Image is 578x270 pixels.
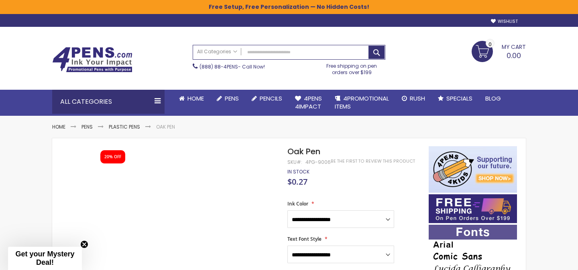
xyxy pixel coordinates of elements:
[8,247,82,270] div: Get your Mystery Deal!Close teaser
[479,90,507,107] a: Blog
[52,47,132,73] img: 4Pens Custom Pens and Promotional Products
[173,90,210,107] a: Home
[429,194,517,223] img: Free shipping on orders over $199
[104,154,121,160] div: 20% OFF
[472,41,526,61] a: 0.00 0
[410,94,425,103] span: Rush
[52,123,65,130] a: Home
[287,159,302,165] strong: SKU
[156,124,175,130] li: Oak Pen
[80,240,88,248] button: Close teaser
[210,90,245,107] a: Pens
[331,158,415,164] a: Be the first to review this product
[287,176,307,187] span: $0.27
[491,18,518,24] a: Wishlist
[109,123,140,130] a: Plastic Pens
[199,63,238,70] a: (888) 88-4PENS
[260,94,282,103] span: Pencils
[289,90,328,116] a: 4Pens4impact
[295,94,322,111] span: 4Pens 4impact
[52,90,165,114] div: All Categories
[485,94,501,103] span: Blog
[287,169,309,175] div: Availability
[488,40,492,48] span: 0
[245,90,289,107] a: Pencils
[395,90,431,107] a: Rush
[328,90,395,116] a: 4PROMOTIONALITEMS
[193,45,241,58] a: All Categories
[446,94,472,103] span: Specials
[287,168,309,175] span: In stock
[197,48,237,55] span: All Categories
[431,90,479,107] a: Specials
[225,94,239,103] span: Pens
[15,250,74,266] span: Get your Mystery Deal!
[199,63,265,70] span: - Call Now!
[287,236,322,242] span: Text Font Style
[287,146,320,157] span: Oak Pen
[287,200,308,207] span: Ink Color
[335,94,389,111] span: 4PROMOTIONAL ITEMS
[305,159,331,165] div: 4PG-9006
[187,94,204,103] span: Home
[507,50,521,60] span: 0.00
[81,123,93,130] a: Pens
[318,60,386,76] div: Free shipping on pen orders over $199
[429,146,517,193] img: 4pens 4 kids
